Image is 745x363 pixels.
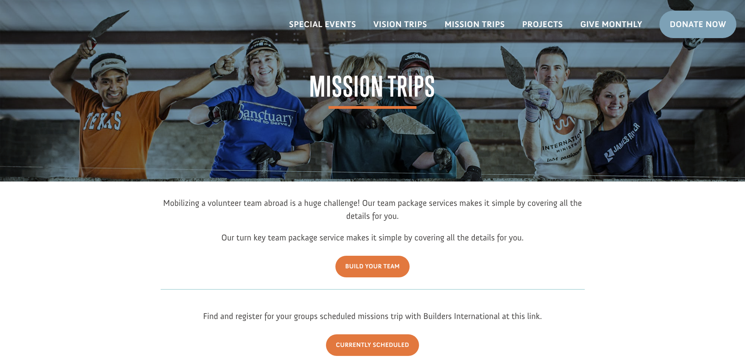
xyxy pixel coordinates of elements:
[571,13,651,36] a: Give Monthly
[335,256,410,277] a: Build Your Team
[309,73,436,108] span: Mission Trips
[221,232,524,243] span: Our turn key team package service makes it simple by covering all the details for you.
[163,198,582,221] span: Mobilizing a volunteer team abroad is a huge challenge! Our team package services makes it simple...
[365,13,436,36] a: Vision Trips
[436,13,514,36] a: Mission Trips
[659,11,736,38] a: Donate Now
[514,13,572,36] a: Projects
[326,334,419,356] a: Currently Scheduled
[203,311,542,321] span: Find and register for your groups scheduled missions trip with Builders International at this link.
[280,13,365,36] a: Special Events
